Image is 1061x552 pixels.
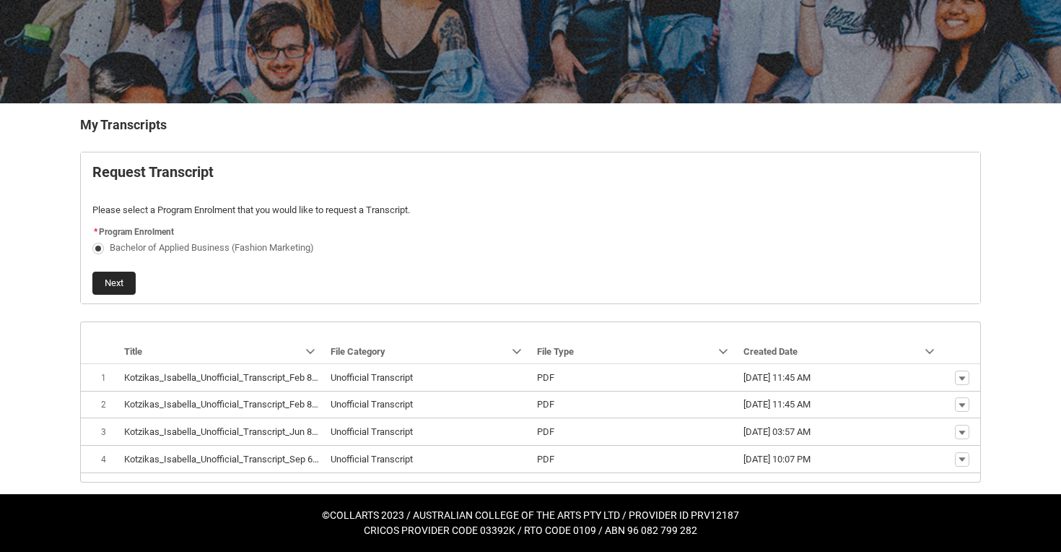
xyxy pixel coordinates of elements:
lightning-formatted-date-time: [DATE] 11:45 AM [743,399,811,410]
lightning-base-formatted-text: Unofficial Transcript [331,372,413,383]
b: Request Transcript [92,163,214,181]
button: Next [92,272,136,295]
lightning-base-formatted-text: PDF [537,454,554,465]
abbr: required [94,227,97,237]
lightning-base-formatted-text: PDF [537,399,554,410]
lightning-formatted-date-time: [DATE] 10:07 PM [743,454,811,465]
lightning-base-formatted-text: Kotzikas_Isabella_Unofficial_Transcript_Feb 8, 2025.pdf [124,399,352,410]
span: Bachelor of Applied Business (Fashion Marketing) [110,242,314,253]
lightning-base-formatted-text: Unofficial Transcript [331,454,413,465]
lightning-base-formatted-text: Unofficial Transcript [331,426,413,437]
lightning-base-formatted-text: Kotzikas_Isabella_Unofficial_Transcript_Jun 8, 2025.pdf [124,426,352,437]
lightning-formatted-date-time: [DATE] 11:45 AM [743,372,811,383]
lightning-base-formatted-text: Unofficial Transcript [331,399,413,410]
lightning-base-formatted-text: PDF [537,426,554,437]
lightning-formatted-date-time: [DATE] 03:57 AM [743,426,811,437]
span: Program Enrolment [99,227,174,237]
lightning-base-formatted-text: Kotzikas_Isabella_Unofficial_Transcript_Feb 8, 2025.pdf [124,372,352,383]
article: Request_Student_Transcript flow [80,152,981,304]
b: My Transcripts [80,117,167,132]
lightning-base-formatted-text: Kotzikas_Isabella_Unofficial_Transcript_Sep 6, 2025.pdf [124,454,353,465]
p: Please select a Program Enrolment that you would like to request a Transcript. [92,203,969,217]
lightning-base-formatted-text: PDF [537,372,554,383]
